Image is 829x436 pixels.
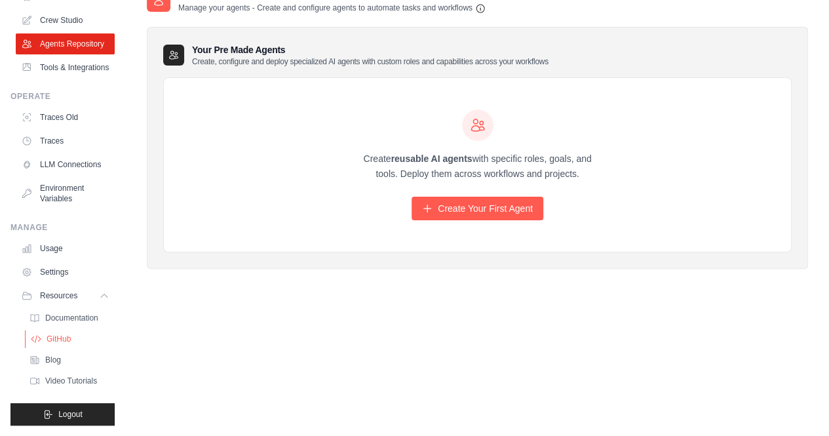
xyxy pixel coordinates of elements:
p: Manage your agents - Create and configure agents to automate tasks and workflows [178,3,486,14]
a: Environment Variables [16,178,115,209]
button: Resources [16,285,115,306]
a: Tools & Integrations [16,57,115,78]
a: GitHub [25,330,116,348]
button: Logout [10,403,115,426]
a: LLM Connections [16,154,115,175]
p: Create with specific roles, goals, and tools. Deploy them across workflows and projects. [352,151,604,182]
h3: Your Pre Made Agents [192,43,549,67]
span: Video Tutorials [45,376,97,386]
span: Logout [58,409,83,420]
a: Traces [16,130,115,151]
a: Blog [24,351,115,369]
a: Documentation [24,309,115,327]
span: GitHub [47,334,71,344]
p: Create, configure and deploy specialized AI agents with custom roles and capabilities across your... [192,56,549,67]
a: Usage [16,238,115,259]
a: Video Tutorials [24,372,115,390]
a: Settings [16,262,115,283]
a: Crew Studio [16,10,115,31]
a: Create Your First Agent [412,197,543,220]
a: Traces Old [16,107,115,128]
div: Operate [10,91,115,102]
a: Agents Repository [16,33,115,54]
div: Manage [10,222,115,233]
strong: reusable AI agents [391,153,472,164]
span: Resources [40,290,77,301]
span: Blog [45,355,61,365]
span: Documentation [45,313,98,323]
